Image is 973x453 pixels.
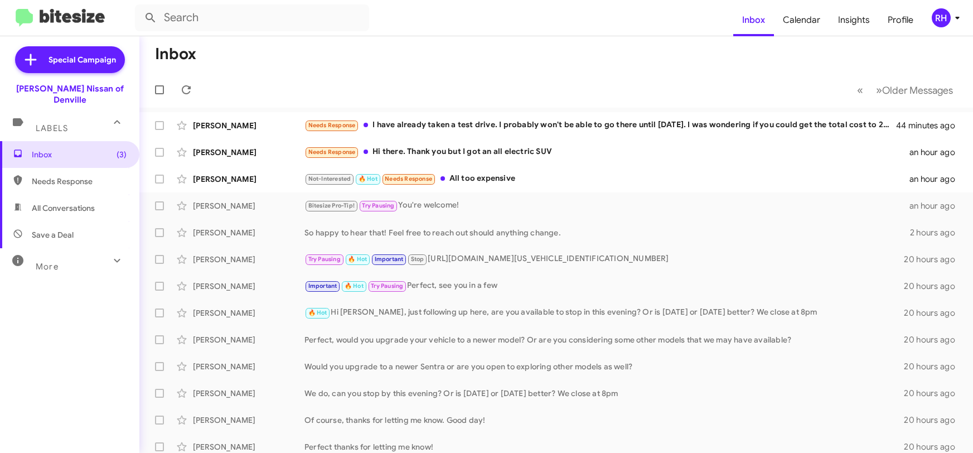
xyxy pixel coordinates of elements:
[117,149,127,160] span: (3)
[909,147,964,158] div: an hour ago
[304,253,904,266] div: [URL][DOMAIN_NAME][US_VEHICLE_IDENTIFICATION_NUMBER]
[193,147,304,158] div: [PERSON_NAME]
[36,123,68,133] span: Labels
[359,175,377,182] span: 🔥 Hot
[193,307,304,319] div: [PERSON_NAME]
[193,441,304,452] div: [PERSON_NAME]
[15,46,125,73] a: Special Campaign
[193,388,304,399] div: [PERSON_NAME]
[904,334,964,345] div: 20 hours ago
[904,361,964,372] div: 20 hours ago
[304,279,904,292] div: Perfect, see you in a few
[304,388,904,399] div: We do, can you stop by this evening? Or is [DATE] or [DATE] better? We close at 8pm
[32,229,74,240] span: Save a Deal
[308,122,356,129] span: Needs Response
[193,415,304,426] div: [PERSON_NAME]
[308,175,351,182] span: Not-Interested
[348,256,367,263] span: 🔥 Hot
[876,83,882,97] span: »
[879,4,922,36] a: Profile
[882,84,953,97] span: Older Messages
[922,8,961,27] button: RH
[32,203,95,214] span: All Conversations
[904,307,964,319] div: 20 hours ago
[155,45,196,63] h1: Inbox
[304,334,904,345] div: Perfect, would you upgrade your vehicle to a newer model? Or are you considering some other model...
[904,254,964,265] div: 20 hours ago
[362,202,394,209] span: Try Pausing
[49,54,116,65] span: Special Campaign
[774,4,829,36] a: Calendar
[304,199,909,212] div: You're welcome!
[32,149,127,160] span: Inbox
[385,175,432,182] span: Needs Response
[32,176,127,187] span: Needs Response
[36,262,59,272] span: More
[304,119,897,132] div: I have already taken a test drive. I probably won't be able to go there until [DATE]. I was wonde...
[304,306,904,319] div: Hi [PERSON_NAME], just following up here, are you available to stop in this evening? Or is [DATE]...
[135,4,369,31] input: Search
[304,361,904,372] div: Would you upgrade to a newer Sentra or are you open to exploring other models as well?
[304,227,910,238] div: So happy to hear that! Feel free to reach out should anything change.
[193,281,304,292] div: [PERSON_NAME]
[193,120,304,131] div: [PERSON_NAME]
[308,282,337,290] span: Important
[857,83,863,97] span: «
[411,256,424,263] span: Stop
[829,4,879,36] a: Insights
[904,415,964,426] div: 20 hours ago
[904,281,964,292] div: 20 hours ago
[308,256,341,263] span: Try Pausing
[304,146,909,158] div: Hi there. Thank you but I got an all electric SUV
[193,227,304,238] div: [PERSON_NAME]
[909,174,964,185] div: an hour ago
[193,254,304,265] div: [PERSON_NAME]
[375,256,404,263] span: Important
[304,441,904,452] div: Perfect thanks for letting me know!
[910,227,964,238] div: 2 hours ago
[308,202,355,209] span: Bitesize Pro-Tip!
[909,200,964,211] div: an hour ago
[932,8,951,27] div: RH
[851,79,960,102] nav: Page navigation example
[345,282,364,290] span: 🔥 Hot
[904,388,964,399] div: 20 hours ago
[897,120,964,131] div: 44 minutes ago
[308,309,327,316] span: 🔥 Hot
[193,361,304,372] div: [PERSON_NAME]
[869,79,960,102] button: Next
[304,172,909,185] div: All too expensive
[193,334,304,345] div: [PERSON_NAME]
[308,148,356,156] span: Needs Response
[850,79,870,102] button: Previous
[193,174,304,185] div: [PERSON_NAME]
[904,441,964,452] div: 20 hours ago
[733,4,774,36] a: Inbox
[304,415,904,426] div: Of course, thanks for letting me know. Good day!
[193,200,304,211] div: [PERSON_NAME]
[371,282,403,290] span: Try Pausing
